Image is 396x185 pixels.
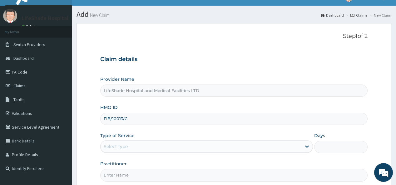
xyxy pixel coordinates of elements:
li: New Claim [368,13,391,18]
span: Dashboard [13,55,34,61]
small: New Claim [89,13,110,18]
label: Provider Name [100,76,134,82]
p: LifeShade Hospital [22,15,68,21]
div: Select type [104,143,128,150]
label: Days [314,132,325,139]
span: Switch Providers [13,42,45,47]
img: User Image [3,9,17,23]
p: Step 1 of 2 [100,33,367,40]
h3: Claim details [100,56,367,63]
label: Practitioner [100,161,127,167]
a: Online [22,24,37,28]
h1: Add [77,10,391,18]
input: Enter Name [100,169,367,181]
label: Type of Service [100,132,135,139]
input: Enter HMO ID [100,113,367,125]
a: Dashboard [321,13,344,18]
span: Claims [13,83,26,89]
span: Tariffs [13,97,25,102]
label: HMO ID [100,104,118,110]
a: Claims [350,13,367,18]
